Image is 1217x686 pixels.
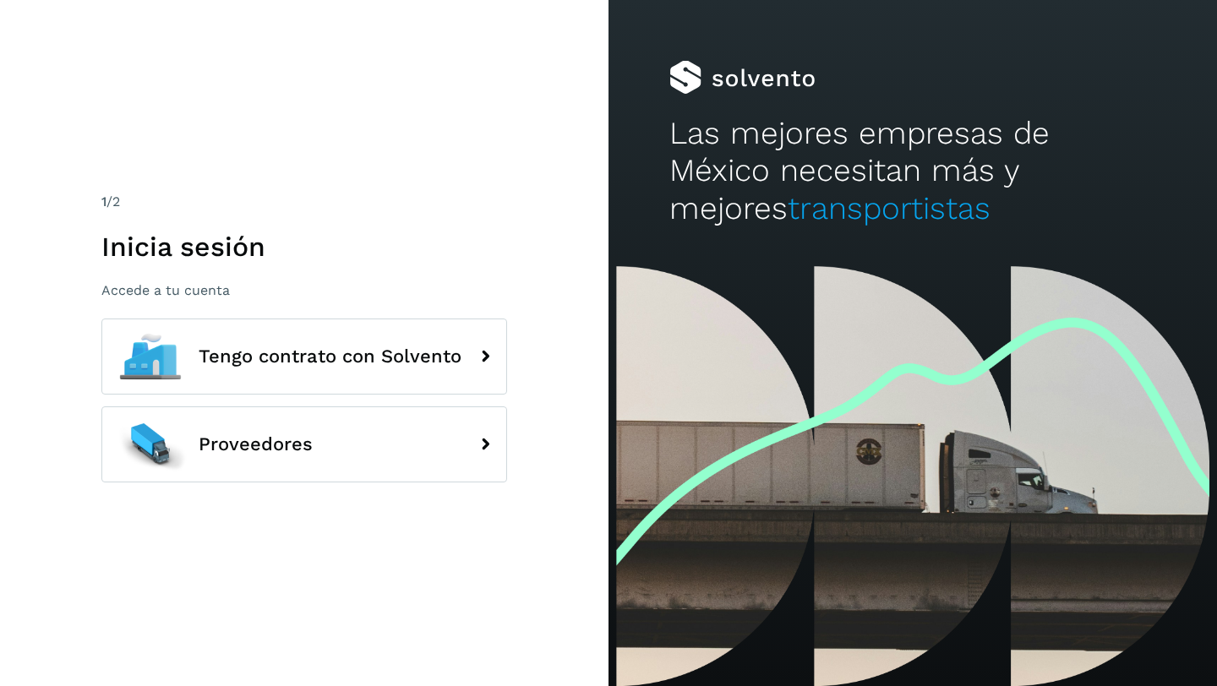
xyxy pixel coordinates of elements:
span: 1 [101,193,106,210]
button: Proveedores [101,406,507,482]
h2: Las mejores empresas de México necesitan más y mejores [669,115,1156,227]
h1: Inicia sesión [101,231,507,263]
div: /2 [101,192,507,212]
button: Tengo contrato con Solvento [101,318,507,395]
span: Proveedores [199,434,313,455]
p: Accede a tu cuenta [101,282,507,298]
span: transportistas [788,190,991,226]
span: Tengo contrato con Solvento [199,346,461,367]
